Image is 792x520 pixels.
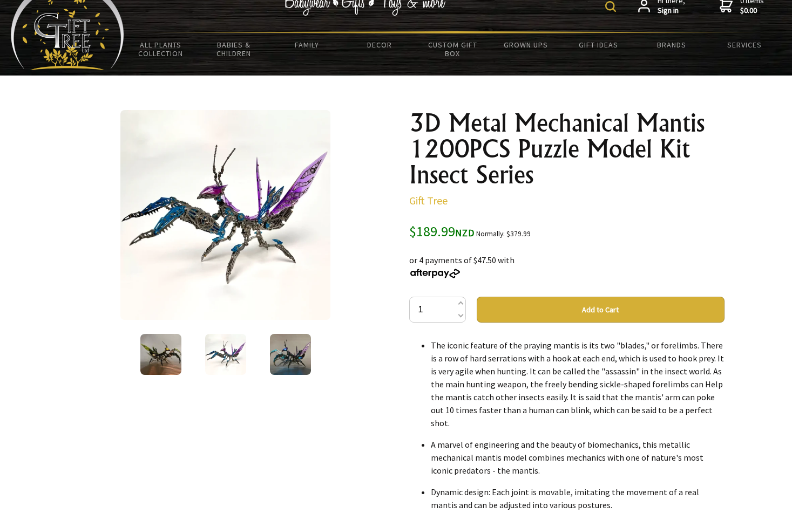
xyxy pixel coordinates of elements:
[476,229,531,238] small: Normally: $379.99
[416,33,489,65] a: Custom Gift Box
[708,33,781,56] a: Services
[455,227,475,239] span: NZD
[409,269,461,278] img: Afterpay
[740,6,764,16] strong: $0.00
[431,438,725,477] li: A marvel of engineering and the beauty of biomechanics, this metallic mechanical mantis model com...
[635,33,708,56] a: Brands
[205,334,246,375] img: 3D Metal Mechanical Mantis 1200PCS Puzzle Model Kit Insect Series
[489,33,562,56] a: Grown Ups
[140,334,181,375] img: 3D Metal Mechanical Mantis 1200PCS Puzzle Model Kit Insect Series
[124,33,197,65] a: All Plants Collection
[270,33,343,56] a: Family
[270,334,311,375] img: 3D Metal Mechanical Mantis 1200PCS Puzzle Model Kit Insect Series
[343,33,416,56] a: Decor
[409,241,725,279] div: or 4 payments of $47.50 with
[562,33,635,56] a: Gift Ideas
[409,222,475,240] span: $189.99
[658,6,685,16] strong: Sign in
[409,110,725,188] h1: 3D Metal Mechanical Mantis 1200PCS Puzzle Model Kit Insect Series
[605,1,616,12] img: product search
[431,485,725,511] li: Dynamic design: Each joint is movable, imitating the movement of a real mantis and can be adjuste...
[477,297,725,323] button: Add to Cart
[197,33,270,65] a: Babies & Children
[120,110,330,320] img: 3D Metal Mechanical Mantis 1200PCS Puzzle Model Kit Insect Series
[409,194,448,207] a: Gift Tree
[431,339,725,429] li: The iconic feature of the praying mantis is its two "blades," or forelimbs. There is a row of har...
